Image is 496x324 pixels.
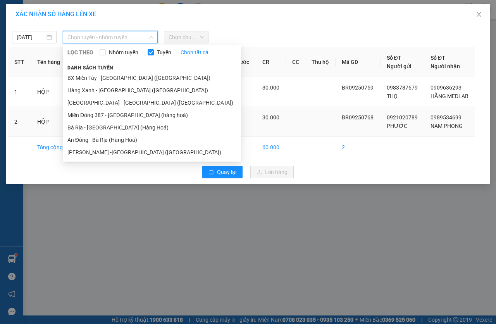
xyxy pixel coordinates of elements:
span: Danh sách tuyến [63,64,118,71]
div: 93 NTB Q1 [66,7,121,25]
div: 30.000 [6,50,62,59]
div: THANH [66,25,121,34]
span: HẰNG MEDLAB [431,93,468,99]
span: Nhóm tuyến [106,48,141,57]
th: Thu hộ [305,47,336,77]
span: Số ĐT [387,55,401,61]
span: THỌ [387,93,398,99]
th: CR [256,47,286,77]
th: STT [8,47,31,77]
li: An Đông - Bà Rịa (Hàng Hoá) [63,134,241,146]
span: rollback [208,169,214,176]
td: HỘP [31,77,69,107]
div: 0978056851 [66,34,121,45]
td: 2 [336,137,380,158]
div: 0333461462 [7,34,61,45]
span: LỌC THEO [67,48,93,57]
span: PHƯỚC [387,123,407,129]
input: 11/09/2025 [17,33,45,41]
span: 0989534699 [431,114,462,121]
span: BR09250768 [342,114,374,121]
span: 0921020789 [387,114,418,121]
li: [PERSON_NAME] -[GEOGRAPHIC_DATA] ([GEOGRAPHIC_DATA]) [63,146,241,159]
li: Hàng Xanh - [GEOGRAPHIC_DATA] ([GEOGRAPHIC_DATA]) [63,84,241,97]
span: 0909636293 [431,84,462,91]
span: 0983787679 [387,84,418,91]
div: Hàng Bà Rịa [7,7,61,25]
td: 60.000 [256,137,286,158]
span: Gửi: [7,7,19,16]
td: 1 [8,77,31,107]
span: Tuyến [154,48,174,57]
th: Tên hàng [31,47,69,77]
button: Close [468,4,490,26]
span: Chọn tuyến - nhóm tuyến [67,31,153,43]
li: Bà Rịa - [GEOGRAPHIC_DATA] (Hàng Hoá) [63,121,241,134]
button: rollbackQuay lại [202,166,243,178]
span: close [476,11,482,17]
span: 30.000 [262,84,279,91]
span: BR09250759 [342,84,374,91]
span: 30.000 [262,114,279,121]
span: XÁC NHẬN SỐ HÀNG LÊN XE [15,10,96,18]
th: Mã GD [336,47,380,77]
td: 2 [8,107,31,137]
span: Số ĐT [431,55,445,61]
span: Quay lại [217,168,236,176]
span: NAM PHONG [431,123,463,129]
span: R : [6,51,13,59]
li: [GEOGRAPHIC_DATA] - [GEOGRAPHIC_DATA] ([GEOGRAPHIC_DATA]) [63,97,241,109]
span: Người gửi [387,63,412,69]
th: CC [286,47,306,77]
td: HỘP [31,107,69,137]
span: Nhận: [66,7,85,16]
td: Tổng cộng [31,137,69,158]
li: Miền Đông 387 - [GEOGRAPHIC_DATA] (hàng hoá) [63,109,241,121]
span: Người nhận [431,63,460,69]
div: MINH [7,25,61,34]
a: Chọn tất cả [181,48,208,57]
span: down [149,35,153,40]
li: BX Miền Tây - [GEOGRAPHIC_DATA] ([GEOGRAPHIC_DATA]) [63,72,241,84]
span: Chọn chuyến [169,31,204,43]
button: uploadLên hàng [250,166,294,178]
